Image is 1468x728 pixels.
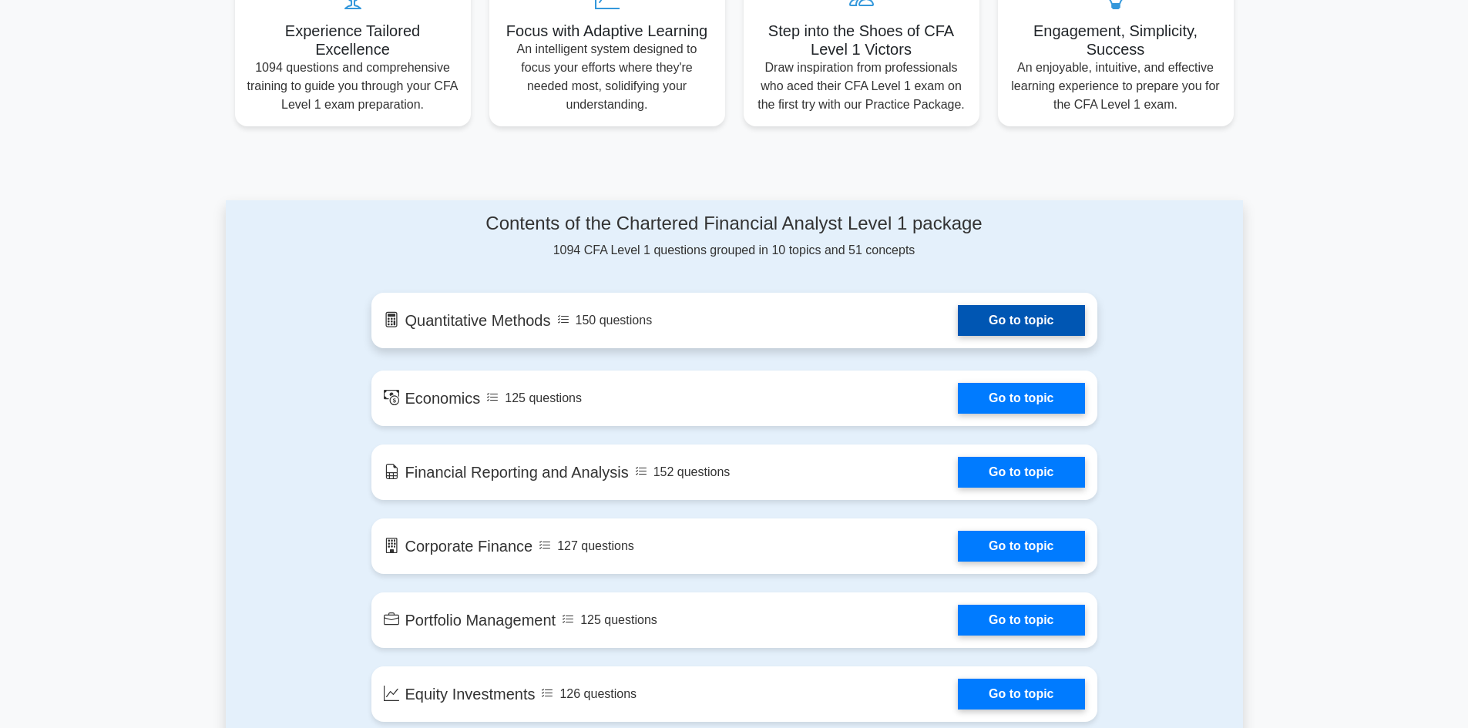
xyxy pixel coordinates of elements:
a: Go to topic [958,605,1084,636]
h5: Focus with Adaptive Learning [502,22,713,40]
h5: Engagement, Simplicity, Success [1010,22,1221,59]
h5: Experience Tailored Excellence [247,22,459,59]
p: 1094 questions and comprehensive training to guide you through your CFA Level 1 exam preparation. [247,59,459,114]
a: Go to topic [958,457,1084,488]
div: 1094 CFA Level 1 questions grouped in 10 topics and 51 concepts [371,213,1097,260]
p: An intelligent system designed to focus your efforts where they're needed most, solidifying your ... [502,40,713,114]
p: Draw inspiration from professionals who aced their CFA Level 1 exam on the first try with our Pra... [756,59,967,114]
a: Go to topic [958,531,1084,562]
h5: Step into the Shoes of CFA Level 1 Victors [756,22,967,59]
h4: Contents of the Chartered Financial Analyst Level 1 package [371,213,1097,235]
a: Go to topic [958,679,1084,710]
a: Go to topic [958,383,1084,414]
a: Go to topic [958,305,1084,336]
p: An enjoyable, intuitive, and effective learning experience to prepare you for the CFA Level 1 exam. [1010,59,1221,114]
